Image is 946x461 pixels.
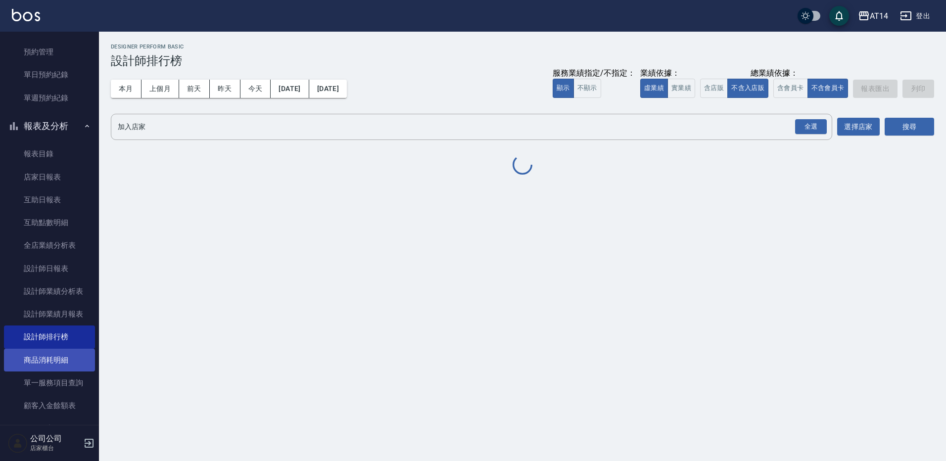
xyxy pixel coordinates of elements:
h2: Designer Perform Basic [111,44,934,50]
a: 設計師排行榜 [4,325,95,348]
a: 設計師業績月報表 [4,303,95,325]
button: Open [793,117,829,137]
button: 含店販 [700,79,728,98]
a: 預約管理 [4,41,95,63]
div: 業績依據： [640,68,695,79]
a: 店家日報表 [4,166,95,188]
button: 實業績 [667,79,695,98]
a: 報表目錄 [4,142,95,165]
button: 含會員卡 [773,79,808,98]
a: 互助點數明細 [4,211,95,234]
button: 今天 [240,80,271,98]
input: 店家名稱 [115,118,813,136]
button: AT14 [854,6,892,26]
a: 單週預約紀錄 [4,87,95,109]
h3: 設計師排行榜 [111,54,934,68]
h5: 公司公司 [30,434,81,444]
button: 搜尋 [885,118,934,136]
div: AT14 [870,10,888,22]
a: 商品消耗明細 [4,349,95,371]
button: 不含入店販 [727,79,768,98]
button: 不含會員卡 [807,79,849,98]
button: 登出 [896,7,934,25]
button: 昨天 [210,80,240,98]
p: 店家櫃台 [30,444,81,453]
button: 前天 [179,80,210,98]
button: [DATE] [271,80,309,98]
img: Logo [12,9,40,21]
img: Person [8,433,28,453]
a: 單日預約紀錄 [4,63,95,86]
button: 不顯示 [573,79,601,98]
a: 單一服務項目查詢 [4,371,95,394]
div: 總業績依據： [700,68,848,79]
button: 上個月 [142,80,179,98]
button: save [829,6,849,26]
a: 設計師業績分析表 [4,280,95,303]
a: 每日收支明細 [4,417,95,440]
button: [DATE] [309,80,347,98]
button: 虛業績 [640,79,668,98]
button: 報表及分析 [4,113,95,139]
div: 服務業績指定/不指定： [553,68,635,79]
a: 互助日報表 [4,188,95,211]
button: 本月 [111,80,142,98]
button: 顯示 [553,79,574,98]
a: 顧客入金餘額表 [4,394,95,417]
a: 設計師日報表 [4,257,95,280]
a: 報表匯出 [853,80,898,98]
a: 全店業績分析表 [4,234,95,257]
button: 選擇店家 [837,118,880,136]
div: 全選 [795,119,827,135]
